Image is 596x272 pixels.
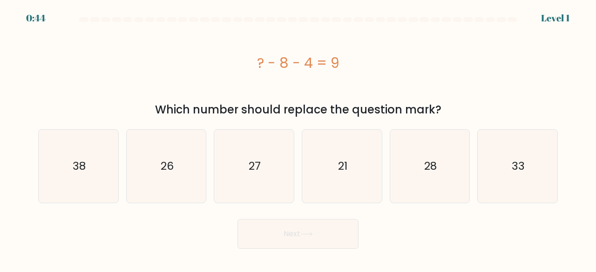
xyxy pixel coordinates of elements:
[26,11,46,25] div: 0:44
[38,53,558,73] div: ? - 8 - 4 = 9
[161,159,174,174] text: 26
[424,159,437,174] text: 28
[249,159,261,174] text: 27
[73,159,86,174] text: 38
[237,219,359,249] button: Next
[338,159,347,174] text: 21
[512,159,525,174] text: 33
[541,11,570,25] div: Level 1
[44,101,552,118] div: Which number should replace the question mark?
